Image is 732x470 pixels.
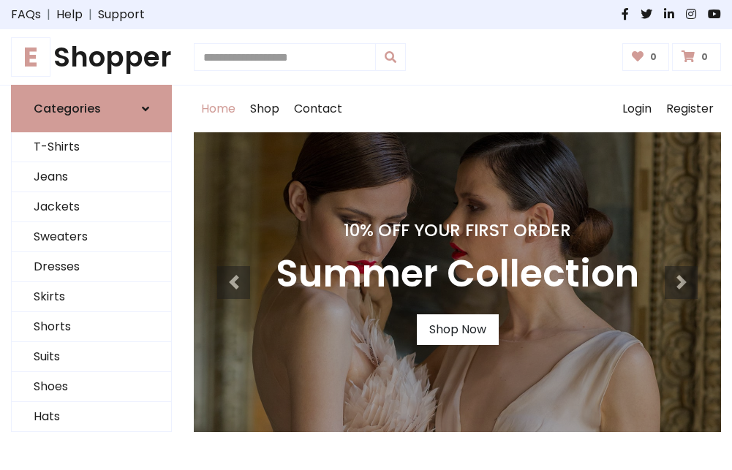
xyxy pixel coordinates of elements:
a: 0 [622,43,670,71]
span: E [11,37,50,77]
a: Login [615,86,659,132]
a: Help [56,6,83,23]
a: Jackets [12,192,171,222]
a: Shop Now [417,314,499,345]
a: Hats [12,402,171,432]
h4: 10% Off Your First Order [276,220,639,240]
a: Home [194,86,243,132]
a: FAQs [11,6,41,23]
h3: Summer Collection [276,252,639,297]
a: Contact [287,86,350,132]
a: Jeans [12,162,171,192]
a: Skirts [12,282,171,312]
a: Shoes [12,372,171,402]
a: Register [659,86,721,132]
a: Dresses [12,252,171,282]
a: EShopper [11,41,172,73]
a: Shorts [12,312,171,342]
h1: Shopper [11,41,172,73]
h6: Categories [34,102,101,115]
span: | [41,6,56,23]
a: Shop [243,86,287,132]
a: Sweaters [12,222,171,252]
a: T-Shirts [12,132,171,162]
span: | [83,6,98,23]
span: 0 [646,50,660,64]
span: 0 [698,50,712,64]
a: 0 [672,43,721,71]
a: Categories [11,85,172,132]
a: Suits [12,342,171,372]
a: Support [98,6,145,23]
